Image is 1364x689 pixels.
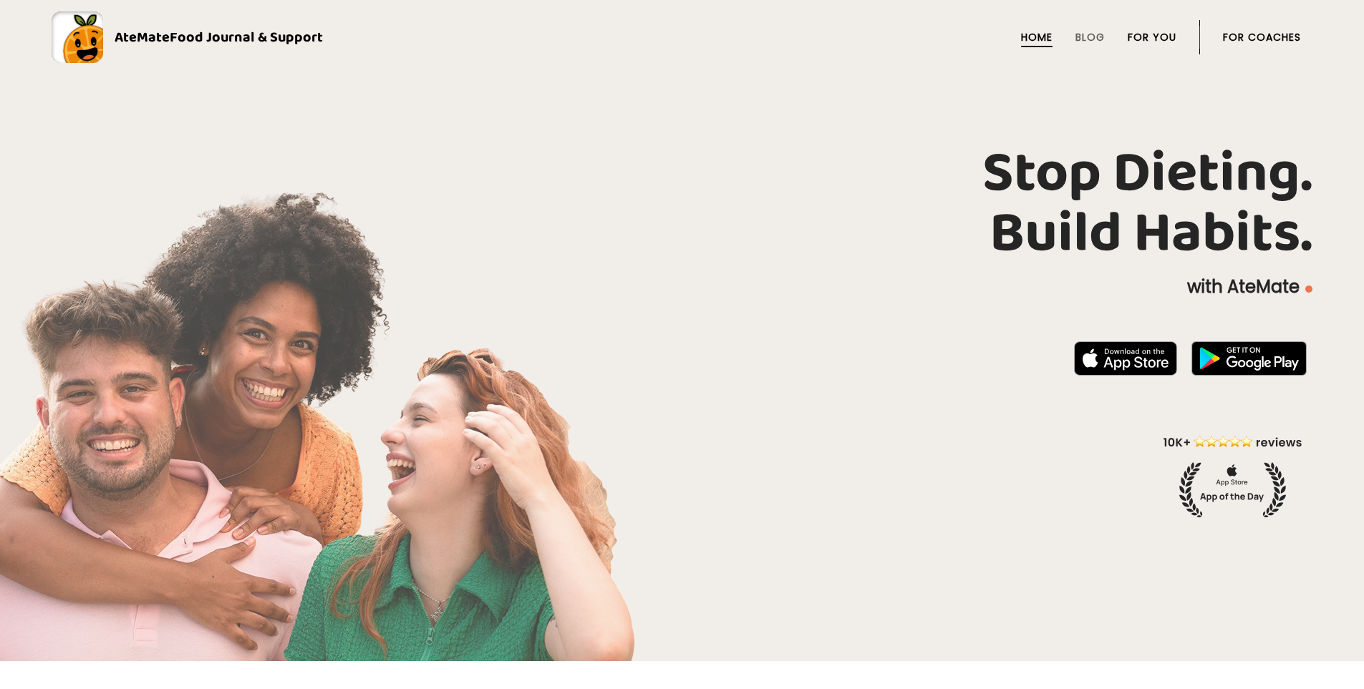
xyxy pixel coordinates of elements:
span: Food Journal & Support [170,26,323,49]
img: home-hero-appoftheday.png [1153,434,1312,517]
a: For You [1128,31,1176,43]
img: badge-download-apple.svg [1074,341,1177,376]
img: badge-download-google.png [1191,341,1307,376]
h1: Stop Dieting. Build Habits. [52,144,1312,264]
a: Home [1021,31,1053,43]
a: For Coaches [1223,31,1301,43]
a: Blog [1075,31,1105,43]
div: AteMate [103,26,323,49]
p: with AteMate [52,275,1312,298]
a: AteMateFood Journal & Support [52,11,1312,63]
